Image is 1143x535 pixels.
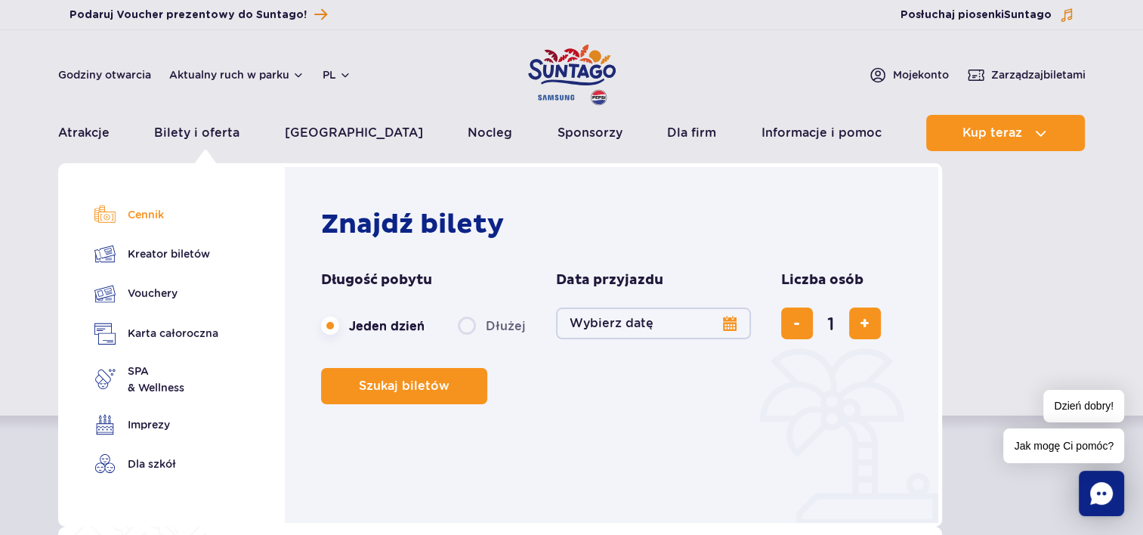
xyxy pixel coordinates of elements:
[962,126,1022,140] span: Kup teraz
[558,115,622,151] a: Sponsorzy
[761,115,882,151] a: Informacje i pomoc
[154,115,239,151] a: Bilety i oferta
[781,308,813,339] button: usuń bilet
[1043,390,1124,422] span: Dzień dobry!
[94,323,218,345] a: Karta całoroczna
[781,271,863,289] span: Liczba osób
[94,414,218,435] a: Imprezy
[323,67,351,82] button: pl
[1079,471,1124,516] div: Chat
[128,363,184,396] span: SPA & Wellness
[869,66,949,84] a: Mojekonto
[169,69,304,81] button: Aktualny ruch w parku
[458,310,526,342] label: Dłużej
[94,283,218,305] a: Vouchery
[926,115,1085,151] button: Kup teraz
[893,67,949,82] span: Moje konto
[556,271,663,289] span: Data przyjazdu
[58,67,151,82] a: Godziny otwarcia
[321,310,425,342] label: Jeden dzień
[667,115,716,151] a: Dla firm
[58,115,110,151] a: Atrakcje
[359,379,449,393] span: Szukaj biletów
[1003,428,1124,463] span: Jak mogę Ci pomóc?
[991,67,1086,82] span: Zarządzaj biletami
[321,208,910,241] h2: Znajdź bilety
[556,308,751,339] button: Wybierz datę
[967,66,1086,84] a: Zarządzajbiletami
[321,271,432,289] span: Długość pobytu
[321,271,910,404] form: Planowanie wizyty w Park of Poland
[321,368,487,404] button: Szukaj biletów
[285,115,423,151] a: [GEOGRAPHIC_DATA]
[94,453,218,475] a: Dla szkół
[94,243,218,264] a: Kreator biletów
[94,363,218,396] a: SPA& Wellness
[468,115,512,151] a: Nocleg
[813,305,849,342] input: liczba biletów
[94,204,218,225] a: Cennik
[849,308,881,339] button: dodaj bilet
